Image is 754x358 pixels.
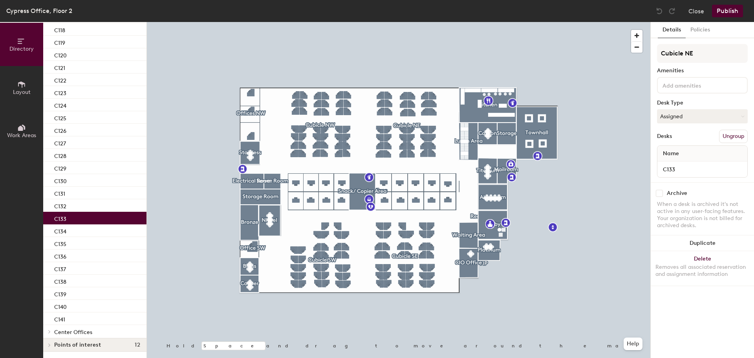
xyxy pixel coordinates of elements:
[54,163,66,172] p: C129
[54,264,66,273] p: C137
[54,176,67,185] p: C130
[54,301,67,310] p: C140
[13,89,31,95] span: Layout
[54,88,66,97] p: C123
[54,239,66,248] p: C135
[54,188,65,197] p: C131
[686,22,715,38] button: Policies
[655,264,749,278] div: Removes all associated reservation and assignment information
[668,7,676,15] img: Redo
[54,50,67,59] p: C120
[655,7,663,15] img: Undo
[7,132,36,139] span: Work Areas
[54,226,66,235] p: C134
[657,68,748,74] div: Amenities
[54,100,66,109] p: C124
[54,25,65,34] p: C118
[54,138,66,147] p: C127
[54,342,101,348] span: Points of interest
[624,338,642,350] button: Help
[6,6,72,16] div: Cypress Office, Floor 2
[688,5,704,17] button: Close
[54,289,66,298] p: C139
[135,342,140,348] span: 12
[651,251,754,286] button: DeleteRemoves all associated reservation and assignment information
[54,329,92,336] span: Center Offices
[54,62,65,72] p: C121
[659,164,746,175] input: Unnamed desk
[661,80,732,90] input: Add amenities
[719,130,748,143] button: Ungroup
[54,151,66,160] p: C128
[651,235,754,251] button: Duplicate
[658,22,686,38] button: Details
[667,190,687,196] div: Archive
[54,251,66,260] p: C136
[9,46,34,52] span: Directory
[54,113,66,122] p: C125
[659,147,683,161] span: Name
[54,37,65,46] p: C119
[712,5,743,17] button: Publish
[657,133,672,140] div: Desks
[657,109,748,123] button: Assigned
[54,276,66,285] p: C138
[657,201,748,229] div: When a desk is archived it's not active in any user-facing features. Your organization is not bil...
[54,125,66,134] p: C126
[54,314,65,323] p: C141
[657,100,748,106] div: Desk Type
[54,201,66,210] p: C132
[54,213,66,222] p: C133
[54,75,66,84] p: C122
